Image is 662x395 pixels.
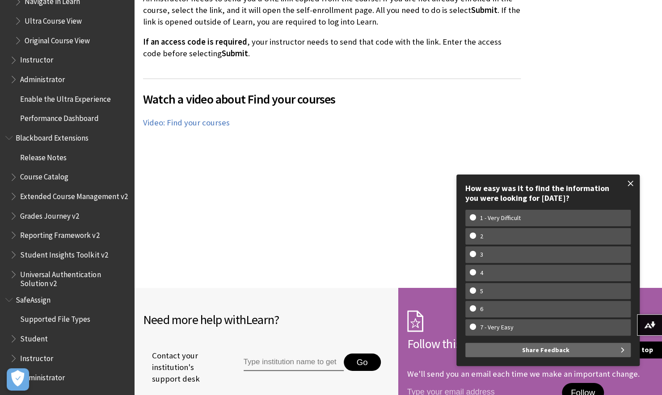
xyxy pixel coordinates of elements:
span: Learn [246,312,274,328]
span: Original Course View [25,33,90,45]
span: Submit [222,48,248,58]
span: Student [20,331,48,343]
span: Administrator [20,72,65,84]
span: Extended Course Management v2 [20,189,127,201]
input: Type institution name to get support [244,353,344,371]
span: Performance Dashboard [20,111,98,123]
h2: Need more help with ? [143,310,389,329]
span: Contact your institution's support desk [143,350,223,385]
span: Course Catalog [20,170,68,182]
span: Ultra Course View [25,13,82,25]
span: Supported File Types [20,312,90,324]
span: Enable the Ultra Experience [20,91,110,104]
span: Watch a video about Find your courses [143,90,521,108]
p: We'll send you an email each time we make an important change. [407,369,640,379]
span: SafeAssign [16,292,51,304]
w-span: 1 - Very Difficult [470,214,531,222]
div: How easy was it to find the information you were looking for [DATE]? [465,183,631,203]
img: Subscription Icon [407,310,423,333]
span: Administrator [20,370,65,383]
span: If an access code is required [143,37,247,47]
span: Instructor [20,351,53,363]
span: Blackboard Extensions [16,130,89,142]
h2: Follow this page! [407,334,654,353]
span: Student Insights Toolkit v2 [20,247,108,259]
w-span: 7 - Very Easy [470,324,524,331]
w-span: 3 [470,251,493,258]
w-span: 5 [470,287,493,295]
w-span: 6 [470,305,493,313]
a: Video: Find your courses [143,117,230,128]
span: Reporting Framework v2 [20,228,99,240]
nav: Book outline for Blackboard Extensions [5,130,129,288]
nav: Book outline for Blackboard SafeAssign [5,292,129,385]
button: Open Preferences [7,368,29,391]
button: Share Feedback [465,343,631,357]
span: Share Feedback [522,343,569,357]
span: Submit [471,5,498,15]
span: Instructor [20,53,53,65]
w-span: 2 [470,233,493,240]
span: Release Notes [20,150,67,162]
span: Grades Journey v2 [20,208,79,220]
button: Go [344,353,381,371]
p: , your instructor needs to send that code with the link. Enter the access code before selecting . [143,36,521,59]
span: Universal Authentication Solution v2 [20,267,128,288]
w-span: 4 [470,269,493,277]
